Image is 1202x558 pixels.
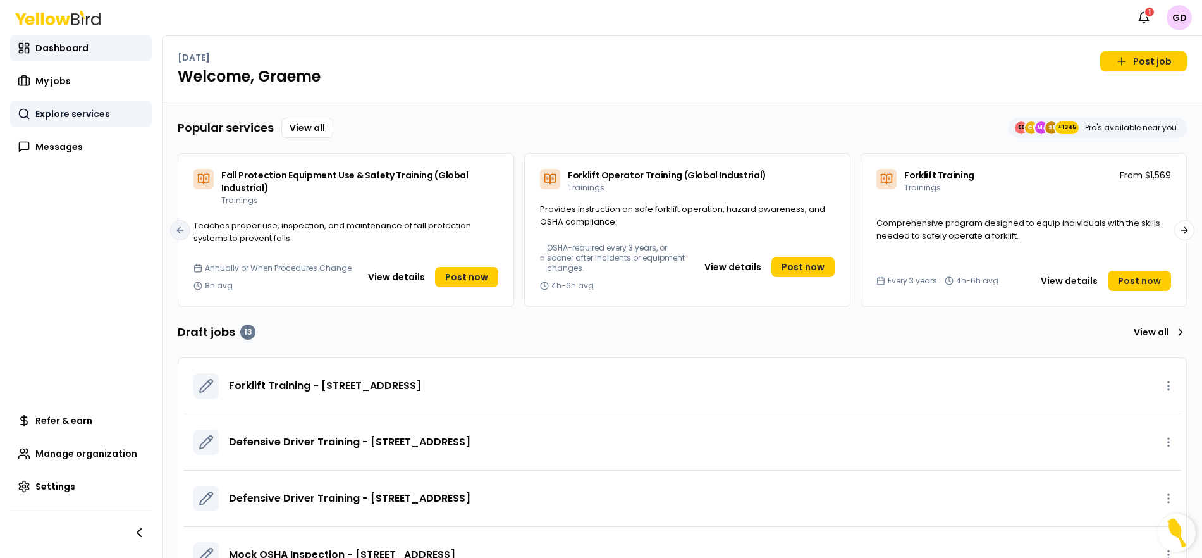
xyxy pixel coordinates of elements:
[360,267,432,287] button: View details
[888,276,937,286] span: Every 3 years
[1158,514,1196,552] button: Open Resource Center
[178,66,1187,87] h1: Welcome, Graeme
[178,119,274,137] h3: Popular services
[1118,275,1161,287] span: Post now
[956,276,998,286] span: 4h-6h avg
[240,325,255,340] div: 13
[1131,5,1156,30] button: 1
[771,257,835,277] a: Post now
[540,203,825,228] span: Provides instruction on safe forklift operation, hazard awareness, and OSHA compliance.
[547,243,692,273] span: OSHA-required every 3 years, or sooner after incidents or equipment changes.
[697,257,769,277] button: View details
[1033,271,1105,291] button: View details
[205,281,233,291] span: 8h avg
[1085,123,1177,133] p: Pro's available near you
[568,169,766,182] span: Forklift Operator Training (Global Industrial)
[1058,121,1076,134] span: +1345
[1120,169,1171,182] p: From $1,569
[10,474,152,499] a: Settings
[178,323,255,341] h3: Draft jobs
[10,408,152,433] a: Refer & earn
[435,267,498,287] a: Post now
[221,169,469,194] span: Fall Protection Equipment Use & Safety Training (Global Industrial)
[1015,121,1027,134] span: EE
[35,42,89,54] span: Dashboard
[35,480,75,493] span: Settings
[1045,121,1058,134] span: SE
[904,182,941,193] span: Trainings
[35,447,137,460] span: Manage organization
[229,491,470,506] a: Defensive Driver Training - [STREET_ADDRESS]
[1035,121,1048,134] span: MJ
[782,261,825,273] span: Post now
[1167,5,1192,30] span: GD
[904,169,974,182] span: Forklift Training
[551,281,594,291] span: 4h-6h avg
[35,414,92,427] span: Refer & earn
[1108,271,1171,291] a: Post now
[35,108,110,120] span: Explore services
[10,68,152,94] a: My jobs
[10,35,152,61] a: Dashboard
[10,441,152,466] a: Manage organization
[1025,121,1038,134] span: CE
[281,118,333,138] a: View all
[193,220,471,244] span: Teaches proper use, inspection, and maintenance of fall protection systems to prevent falls.
[205,263,352,273] span: Annually or When Procedures Change
[445,271,488,283] span: Post now
[1144,6,1155,18] div: 1
[35,75,71,87] span: My jobs
[1129,322,1187,342] a: View all
[10,134,152,159] a: Messages
[876,217,1160,242] span: Comprehensive program designed to equip individuals with the skills needed to safely operate a fo...
[10,101,152,127] a: Explore services
[229,378,421,394] a: Forklift Training - [STREET_ADDRESS]
[35,140,83,153] span: Messages
[178,51,210,64] p: [DATE]
[229,435,470,450] a: Defensive Driver Training - [STREET_ADDRESS]
[1100,51,1187,71] a: Post job
[568,182,604,193] span: Trainings
[221,195,258,206] span: Trainings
